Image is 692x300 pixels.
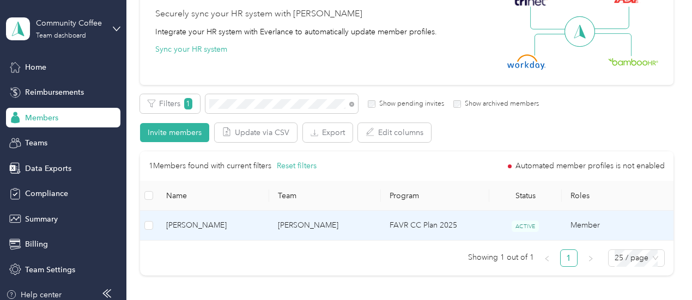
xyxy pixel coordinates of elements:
[36,17,104,29] div: Community Coffee
[593,33,632,57] img: Line Right Down
[25,188,68,199] span: Compliance
[25,238,48,250] span: Billing
[587,255,594,262] span: right
[25,163,71,174] span: Data Exports
[561,250,577,266] a: 1
[215,123,297,142] button: Update via CSV
[140,94,200,113] button: Filters1
[36,33,86,39] div: Team dashboard
[184,98,192,109] span: 1
[303,123,353,142] button: Export
[461,99,539,109] label: Show archived members
[25,137,47,149] span: Teams
[534,33,572,56] img: Line Left Down
[375,99,444,109] label: Show pending invites
[530,7,568,30] img: Line Left Up
[489,181,562,211] th: Status
[25,264,75,275] span: Team Settings
[582,249,599,267] li: Next Page
[25,87,84,98] span: Reimbursements
[358,123,431,142] button: Edit columns
[538,249,556,267] li: Previous Page
[140,123,209,142] button: Invite members
[512,221,539,232] span: ACTIVE
[507,54,545,70] img: Workday
[631,239,692,300] iframe: Everlance-gr Chat Button Frame
[155,26,437,38] div: Integrate your HR system with Everlance to automatically update member profiles.
[615,250,658,266] span: 25 / page
[582,249,599,267] button: right
[155,8,362,21] div: Securely sync your HR system with [PERSON_NAME]
[560,249,578,267] li: 1
[591,7,629,29] img: Line Right Up
[157,181,269,211] th: Name
[538,249,556,267] button: left
[269,211,381,241] td: Scott Gstell
[468,249,534,266] span: Showing 1 out of 1
[155,44,227,55] button: Sync your HR system
[166,219,260,231] span: [PERSON_NAME]
[544,255,550,262] span: left
[381,181,489,211] th: Program
[269,181,381,211] th: Team
[515,162,665,170] span: Automated member profiles is not enabled
[277,160,317,172] button: Reset filters
[25,62,46,73] span: Home
[381,211,489,241] td: FAVR CC Plan 2025
[562,211,673,241] td: Member
[608,249,665,267] div: Page Size
[25,213,58,225] span: Summary
[166,191,260,200] span: Name
[157,211,269,241] td: Michael S. Pittman
[25,112,58,124] span: Members
[562,181,673,211] th: Roles
[149,160,271,172] p: 1 Members found with current filters
[608,58,658,65] img: BambooHR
